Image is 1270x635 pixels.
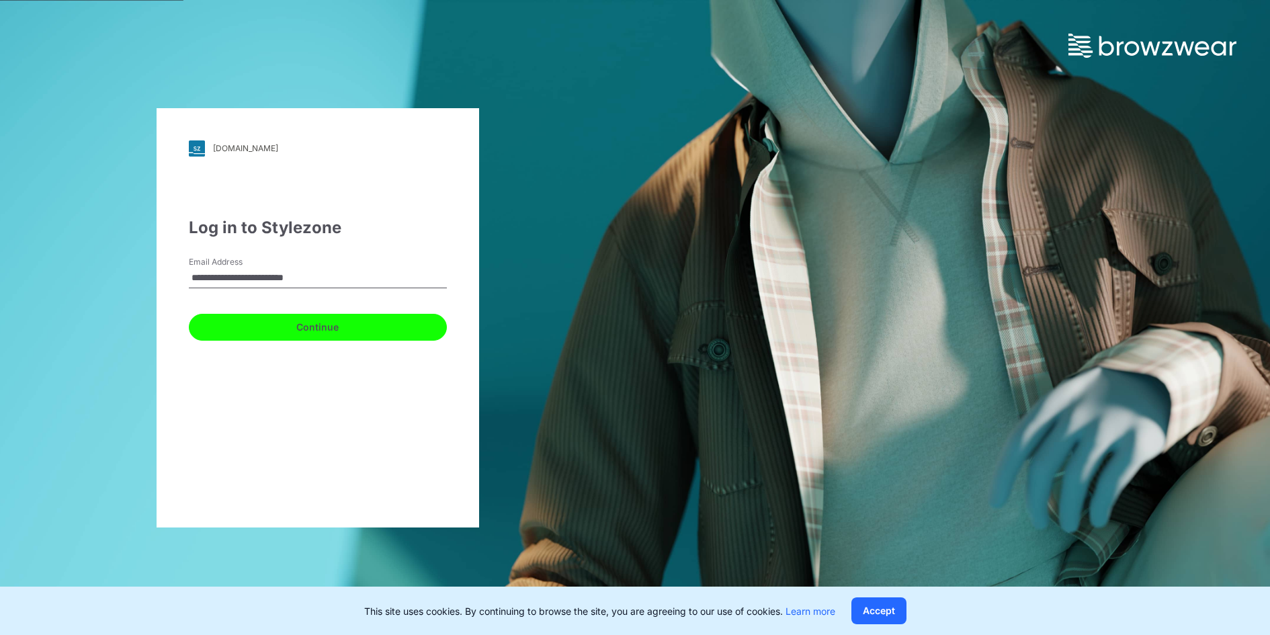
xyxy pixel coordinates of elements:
[213,143,278,153] div: [DOMAIN_NAME]
[189,140,205,157] img: svg+xml;base64,PHN2ZyB3aWR0aD0iMjgiIGhlaWdodD0iMjgiIHZpZXdCb3g9IjAgMCAyOCAyOCIgZmlsbD0ibm9uZSIgeG...
[189,256,283,268] label: Email Address
[189,140,447,157] a: [DOMAIN_NAME]
[851,597,906,624] button: Accept
[786,605,835,617] a: Learn more
[189,314,447,341] button: Continue
[189,216,447,240] div: Log in to Stylezone
[1068,34,1236,58] img: browzwear-logo.73288ffb.svg
[364,604,835,618] p: This site uses cookies. By continuing to browse the site, you are agreeing to our use of cookies.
